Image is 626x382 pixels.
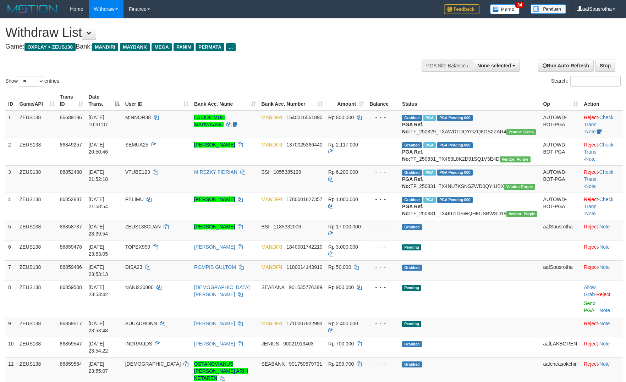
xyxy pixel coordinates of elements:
[584,300,595,313] a: Send PGA
[367,90,399,111] th: Balance
[423,142,436,148] span: Marked by aafsreyleap
[515,2,525,8] span: 34
[369,196,396,203] div: - - -
[584,284,596,297] span: ·
[17,281,57,317] td: ZEUS138
[540,111,581,138] td: AUTOWD-BOT-PGA
[194,196,235,202] a: [PERSON_NAME]
[262,224,270,229] span: BSI
[402,115,422,121] span: Grabbed
[60,341,82,347] span: 86859547
[89,321,108,333] span: [DATE] 23:53:48
[585,211,596,216] a: Note
[596,292,610,297] a: Reject
[328,224,361,229] span: Rp 17.000.000
[125,196,144,202] span: PELIMU
[551,76,621,87] label: Search:
[437,142,473,148] span: PGA Pending
[437,115,473,121] span: PGA Pending
[585,183,596,189] a: Note
[581,337,623,357] td: ·
[259,90,325,111] th: Bank Acc. Number: activate to sort column ascending
[60,284,82,290] span: 86859508
[194,321,235,326] a: [PERSON_NAME]
[17,240,57,260] td: ZEUS138
[581,317,623,337] td: ·
[581,111,623,138] td: · ·
[328,361,354,367] span: Rp 299.700
[289,361,322,367] span: Copy 901750579731 to clipboard
[17,111,57,138] td: ZEUS138
[60,264,82,270] span: 86859486
[194,169,237,175] a: M REZKY FIDRIAN
[89,284,108,297] span: [DATE] 23:53:42
[402,361,422,367] span: Grabbed
[286,142,322,148] span: Copy 1370025366440 to clipboard
[500,156,531,162] span: Vendor URL: https://trx4.1velocity.biz
[194,361,248,381] a: OSTANOVIANUS [PERSON_NAME] ARIH KETAREN
[328,169,358,175] span: Rp 6.200.000
[540,220,581,240] td: aafSousrotha
[423,170,436,176] span: Marked by aafsolysreylen
[328,115,354,120] span: Rp 800.000
[17,138,57,165] td: ZEUS138
[328,196,358,202] span: Rp 1.000.000
[402,244,421,250] span: Pending
[402,204,423,216] b: PGA Ref. No:
[581,138,623,165] td: · ·
[17,337,57,357] td: ZEUS138
[191,90,258,111] th: Bank Acc. Name: activate to sort column ascending
[289,284,322,290] span: Copy 901535776389 to clipboard
[89,341,108,354] span: [DATE] 23:54:22
[581,193,623,220] td: · ·
[506,129,536,135] span: Vendor URL: https://trx31.1velocity.biz
[399,138,540,165] td: TF_250831_TX483L8K2D91SQ1V3E4D
[399,165,540,193] td: TF_250831_TX4NU7KSNSZWD0QYIUBX
[477,63,511,68] span: None selected
[89,142,108,155] span: [DATE] 20:50:46
[286,264,322,270] span: Copy 1180014143910 to clipboard
[599,224,610,229] a: Note
[402,265,422,271] span: Grabbed
[5,111,17,138] td: 1
[262,321,282,326] span: MANDIRI
[540,337,581,357] td: aafLAKBOREN
[584,142,598,148] a: Reject
[17,90,57,111] th: Game/API: activate to sort column ascending
[262,115,282,120] span: MANDIRI
[194,244,235,250] a: [PERSON_NAME]
[531,4,566,14] img: panduan.png
[17,193,57,220] td: ZEUS138
[283,341,314,347] span: Copy 90021913403 to clipboard
[581,90,623,111] th: Action
[120,43,150,51] span: MAYBANK
[89,169,108,182] span: [DATE] 21:52:18
[5,90,17,111] th: ID
[402,321,421,327] span: Pending
[5,4,59,14] img: MOTION_logo.png
[286,244,322,250] span: Copy 1840001742210 to clipboard
[226,43,236,51] span: ...
[262,264,282,270] span: MANDIRI
[57,90,86,111] th: Trans ID: activate to sort column ascending
[122,90,191,111] th: User ID: activate to sort column ascending
[581,165,623,193] td: · ·
[584,142,613,155] a: Check Trans
[60,224,82,229] span: 86858737
[599,244,610,250] a: Note
[599,341,610,347] a: Note
[17,220,57,240] td: ZEUS138
[599,264,610,270] a: Note
[5,193,17,220] td: 4
[369,360,396,367] div: - - -
[5,165,17,193] td: 3
[584,196,598,202] a: Reject
[584,244,598,250] a: Reject
[584,115,598,120] a: Reject
[194,284,250,297] a: [DEMOGRAPHIC_DATA][PERSON_NAME]
[595,60,615,72] a: Stop
[402,341,422,347] span: Grabbed
[194,224,235,229] a: [PERSON_NAME]
[89,264,108,277] span: [DATE] 23:53:13
[540,138,581,165] td: AUTOWD-BOT-PGA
